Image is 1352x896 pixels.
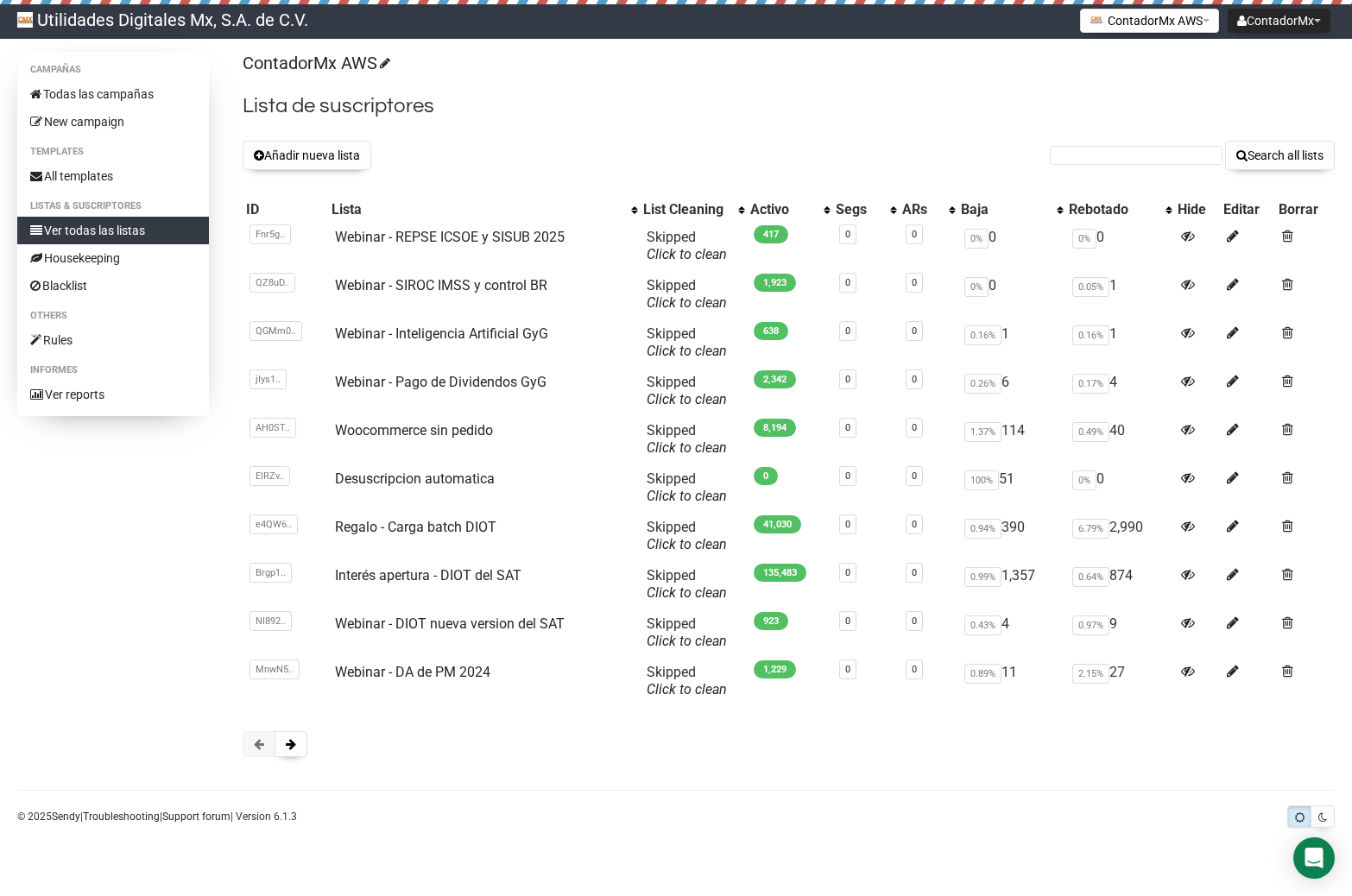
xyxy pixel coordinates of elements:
[912,374,917,385] a: 0
[17,807,297,826] p: © 2025 | | | Version 6.1.3
[1072,664,1109,684] span: 2.15%
[17,306,209,326] li: Others
[335,664,490,680] a: Webinar - DA de PM 2024
[243,53,388,73] a: ContadorMx AWS
[964,664,1001,684] span: 0.89%
[243,141,371,170] button: Añadir nueva lista
[647,439,727,456] a: Click to clean
[1065,367,1174,415] td: 4
[647,422,727,456] span: Skipped
[899,198,957,222] th: ARs: No sort applied, activate to apply an ascending sort
[1065,657,1174,705] td: 27
[647,343,727,359] a: Click to clean
[17,326,209,354] a: Rules
[640,198,747,222] th: List Cleaning: No sort applied, activate to apply an ascending sort
[17,196,209,217] li: Listas & Suscriptores
[836,201,881,218] div: Segs
[902,201,940,218] div: ARs
[250,418,296,438] span: AH0ST..
[912,470,917,482] a: 0
[845,422,850,433] a: 0
[647,681,727,697] a: Click to clean
[845,664,850,675] a: 0
[17,244,209,272] a: Housekeeping
[957,270,1066,319] td: 0
[250,466,290,486] span: EIRZv..
[1178,201,1216,218] div: Hide
[754,225,788,243] span: 417
[647,325,727,359] span: Skipped
[912,567,917,578] a: 0
[647,391,727,407] a: Click to clean
[754,322,788,340] span: 638
[162,811,231,823] a: Support forum
[845,325,850,337] a: 0
[250,273,295,293] span: QZ8uD..
[832,198,899,222] th: Segs: No sort applied, activate to apply an ascending sort
[964,470,999,490] span: 100%
[1080,9,1219,33] button: ContadorMx AWS
[1279,201,1331,218] div: Borrar
[328,198,641,222] th: Lista: No sort applied, activate to apply an ascending sort
[1065,560,1174,609] td: 874
[647,633,727,649] a: Click to clean
[845,277,850,288] a: 0
[246,201,325,218] div: ID
[335,422,493,439] a: Woocommerce sin pedido
[964,519,1001,539] span: 0.94%
[1072,229,1096,249] span: 0%
[1225,141,1335,170] button: Search all lists
[1072,277,1109,297] span: 0.05%
[335,277,547,293] a: Webinar - SIROC IMSS y control BR
[1223,201,1272,218] div: Editar
[17,142,209,162] li: Templates
[754,467,778,485] span: 0
[647,615,727,649] span: Skipped
[1275,198,1335,222] th: Borrar: No sort applied, sorting is disabled
[961,201,1049,218] div: Baja
[243,91,1335,122] h2: Lista de suscriptores
[1072,422,1109,442] span: 0.49%
[1228,9,1330,33] button: ContadorMx
[1072,567,1109,587] span: 0.64%
[957,222,1066,270] td: 0
[964,615,1001,635] span: 0.43%
[957,560,1066,609] td: 1,357
[912,277,917,288] a: 0
[1174,198,1220,222] th: Hide: No sort applied, sorting is disabled
[747,198,832,222] th: Activo: No sort applied, activate to apply an ascending sort
[1072,519,1109,539] span: 6.79%
[335,615,565,632] a: Webinar - DIOT nueva version del SAT
[754,515,801,533] span: 41,030
[845,615,850,627] a: 0
[1065,319,1174,367] td: 1
[957,198,1066,222] th: Baja: No sort applied, activate to apply an ascending sort
[1072,615,1109,635] span: 0.97%
[250,659,300,679] span: MnwN5..
[957,415,1066,464] td: 114
[17,12,33,28] img: 214e50dfb8bad0c36716e81a4a6f82d2
[335,374,546,390] a: Webinar - Pago de Dividendos GyG
[1065,609,1174,657] td: 9
[845,229,850,240] a: 0
[754,612,788,630] span: 923
[647,374,727,407] span: Skipped
[1090,13,1103,27] img: favicons
[17,80,209,108] a: Todas las campañas
[243,198,328,222] th: ID: No sort applied, sorting is disabled
[647,277,727,311] span: Skipped
[964,374,1001,394] span: 0.26%
[647,470,727,504] span: Skipped
[1065,415,1174,464] td: 40
[83,811,160,823] a: Troubleshooting
[17,60,209,80] li: Campañas
[1065,222,1174,270] td: 0
[845,519,850,530] a: 0
[964,229,989,249] span: 0%
[845,470,850,482] a: 0
[335,470,495,487] a: Desuscripcion automatica
[964,422,1001,442] span: 1.37%
[250,611,292,631] span: NI892..
[647,584,727,601] a: Click to clean
[250,514,298,534] span: e4QW6..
